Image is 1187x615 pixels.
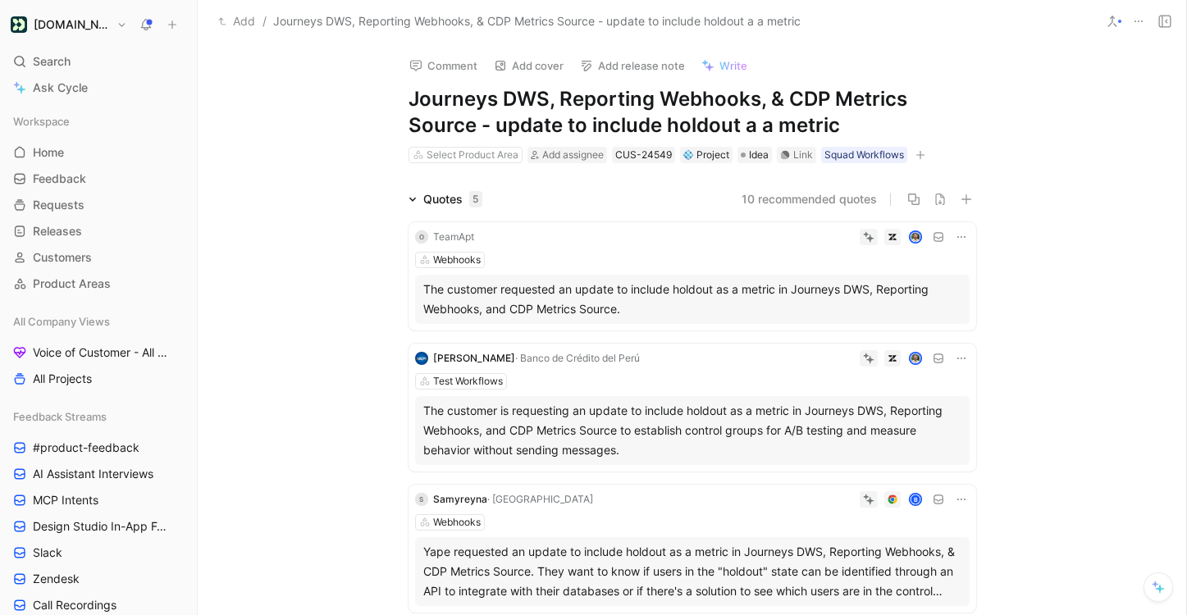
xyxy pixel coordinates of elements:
span: All Company Views [13,313,110,330]
span: [PERSON_NAME] [433,352,515,364]
a: Design Studio In-App Feedback [7,514,190,539]
span: MCP Intents [33,492,98,508]
span: Feedback Streams [13,408,107,425]
a: AI Assistant Interviews [7,462,190,486]
span: Add assignee [542,148,604,161]
div: Yape requested an update to include holdout as a metric in Journeys DWS, Reporting Webhooks, & CD... [423,542,961,601]
span: Product Areas [33,276,111,292]
div: Search [7,49,190,74]
button: Add [214,11,259,31]
img: Customer.io [11,16,27,33]
div: The customer is requesting an update to include holdout as a metric in Journeys DWS, Reporting We... [423,401,961,460]
a: #product-feedback [7,435,190,460]
div: Feedback Streams [7,404,190,429]
span: Samyreyna [433,493,487,505]
span: AI Assistant Interviews [33,466,153,482]
img: 💠 [683,150,693,160]
span: Releases [33,223,82,239]
div: Webhooks [433,252,481,268]
span: Zendesk [33,571,80,587]
span: Customers [33,249,92,266]
div: TeamApt [433,229,474,245]
div: The customer requested an update to include holdout as a metric in Journeys DWS, Reporting Webhoo... [423,280,961,319]
img: avatar [910,353,920,364]
span: Write [719,58,747,73]
span: Design Studio In-App Feedback [33,518,171,535]
div: Squad Workflows [824,147,904,163]
a: Slack [7,540,190,565]
a: Requests [7,193,190,217]
a: Ask Cycle [7,75,190,100]
a: Zendesk [7,567,190,591]
div: B [910,494,920,505]
span: Feedback [33,171,86,187]
button: Write [694,54,755,77]
button: Add release note [573,54,692,77]
a: Voice of Customer - All Areas [7,340,190,365]
button: Customer.io[DOMAIN_NAME] [7,13,131,36]
button: Add cover [486,54,571,77]
div: All Company Views [7,309,190,334]
img: logo [415,352,428,365]
img: avatar [910,232,920,243]
div: Workspace [7,109,190,134]
div: Webhooks [433,514,481,531]
div: Test Workflows [433,373,503,389]
div: Project [683,147,729,163]
span: Voice of Customer - All Areas [33,344,169,361]
span: #product-feedback [33,440,139,456]
button: Comment [402,54,485,77]
a: Home [7,140,190,165]
a: Customers [7,245,190,270]
div: O [415,230,428,244]
div: Quotes5 [402,189,489,209]
div: Select Product Area [427,147,518,163]
span: Call Recordings [33,597,116,613]
span: · [GEOGRAPHIC_DATA] [487,493,593,505]
div: All Company ViewsVoice of Customer - All AreasAll Projects [7,309,190,391]
div: Quotes [423,189,482,209]
a: Releases [7,219,190,244]
div: Idea [737,147,772,163]
h1: [DOMAIN_NAME] [34,17,110,32]
a: Feedback [7,166,190,191]
a: All Projects [7,367,190,391]
span: Search [33,52,71,71]
span: · Banco de Crédito del Perú [515,352,640,364]
h1: Journeys DWS, Reporting Webhooks, & CDP Metrics Source - update to include holdout a a metric [409,86,976,139]
div: CUS-24549 [615,147,672,163]
span: Slack [33,544,62,561]
a: Product Areas [7,271,190,296]
div: 💠Project [680,147,733,163]
button: 10 recommended quotes [742,189,877,209]
span: Workspace [13,113,70,130]
a: MCP Intents [7,488,190,512]
span: All Projects [33,371,92,387]
span: / [263,11,267,31]
div: 5 [469,191,482,207]
span: Home [33,144,64,161]
div: Link [793,147,813,163]
span: Idea [749,147,769,163]
span: Ask Cycle [33,78,88,98]
div: S [415,493,428,506]
span: Requests [33,197,84,213]
span: Journeys DWS, Reporting Webhooks, & CDP Metrics Source - update to include holdout a a metric [273,11,801,31]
